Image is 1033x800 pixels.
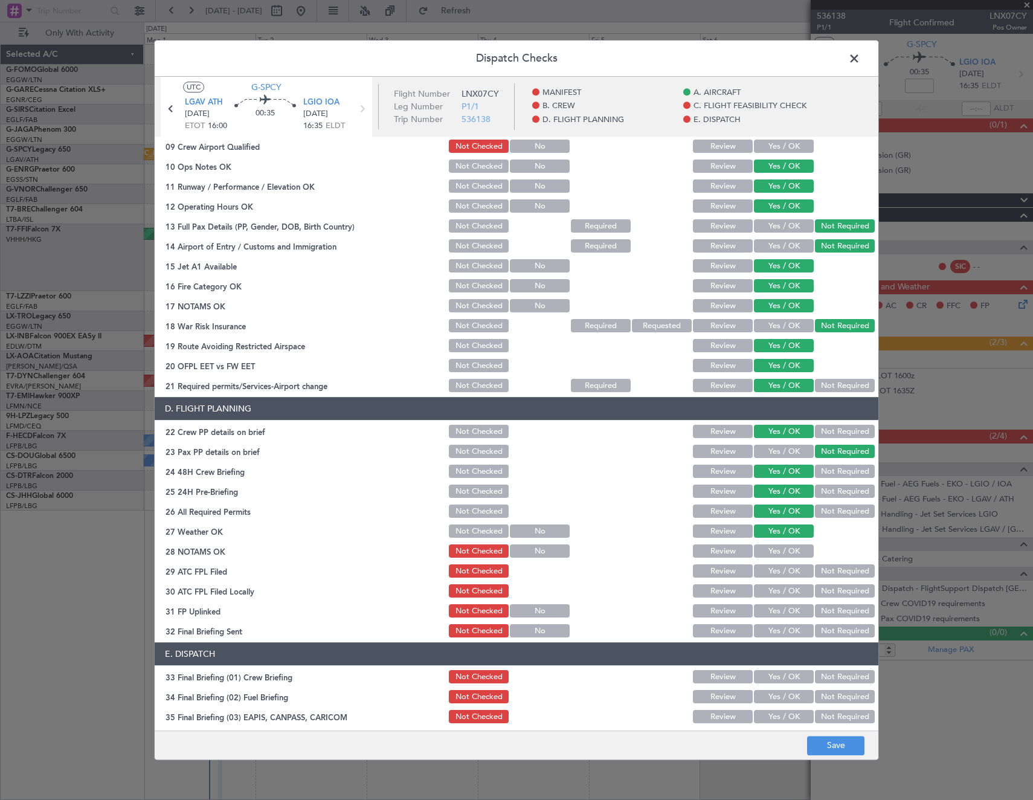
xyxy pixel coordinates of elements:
button: Yes / OK [754,140,814,153]
button: Not Required [815,711,875,724]
button: Yes / OK [754,300,814,313]
button: Yes / OK [754,625,814,638]
button: Yes / OK [754,240,814,253]
button: Yes / OK [754,525,814,538]
button: Yes / OK [754,465,814,479]
button: Not Required [815,485,875,498]
button: Not Required [815,605,875,618]
button: Not Required [815,585,875,598]
button: Not Required [815,625,875,638]
button: Not Required [815,220,875,233]
button: Yes / OK [754,200,814,213]
button: Not Required [815,691,875,704]
button: Not Required [815,671,875,684]
button: Yes / OK [754,445,814,459]
button: Not Required [815,445,875,459]
button: Yes / OK [754,605,814,618]
button: Yes / OK [754,711,814,724]
button: Yes / OK [754,379,814,393]
button: Yes / OK [754,425,814,439]
button: Yes / OK [754,485,814,498]
button: Yes / OK [754,585,814,598]
button: Yes / OK [754,160,814,173]
button: Yes / OK [754,260,814,273]
button: Not Required [815,465,875,479]
button: Not Required [815,379,875,393]
button: Not Required [815,565,875,578]
button: Not Required [815,505,875,518]
button: Yes / OK [754,320,814,333]
button: Yes / OK [754,671,814,684]
button: Yes / OK [754,180,814,193]
button: Yes / OK [754,565,814,578]
button: Not Required [815,320,875,333]
button: Yes / OK [754,220,814,233]
button: Yes / OK [754,280,814,293]
button: Yes / OK [754,545,814,558]
button: Not Required [815,240,875,253]
header: Dispatch Checks [155,40,878,77]
button: Not Required [815,425,875,439]
button: Yes / OK [754,505,814,518]
button: Yes / OK [754,340,814,353]
button: Yes / OK [754,360,814,373]
button: Save [807,736,864,755]
button: Yes / OK [754,691,814,704]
